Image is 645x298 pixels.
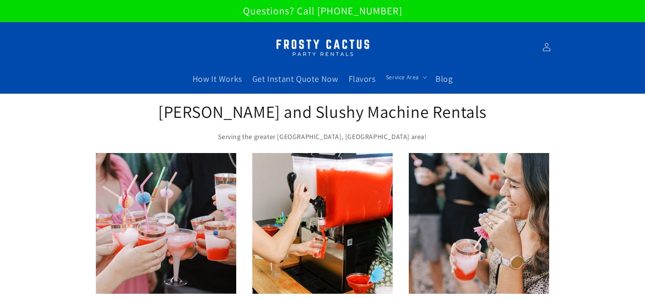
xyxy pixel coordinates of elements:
span: Blog [436,73,452,84]
a: Blog [430,68,458,89]
span: Service Area [386,73,419,81]
summary: Service Area [381,68,430,86]
span: How It Works [193,73,242,84]
span: Flavors [349,73,376,84]
h2: [PERSON_NAME] and Slushy Machine Rentals [157,100,488,123]
span: Get Instant Quote Now [252,73,338,84]
img: Margarita Machine Rental in Scottsdale, Phoenix, Tempe, Chandler, Gilbert, Mesa and Maricopa [270,34,376,61]
a: Get Instant Quote Now [247,68,343,89]
p: Serving the greater [GEOGRAPHIC_DATA], [GEOGRAPHIC_DATA] area! [157,131,488,143]
a: How It Works [187,68,247,89]
a: Flavors [343,68,381,89]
